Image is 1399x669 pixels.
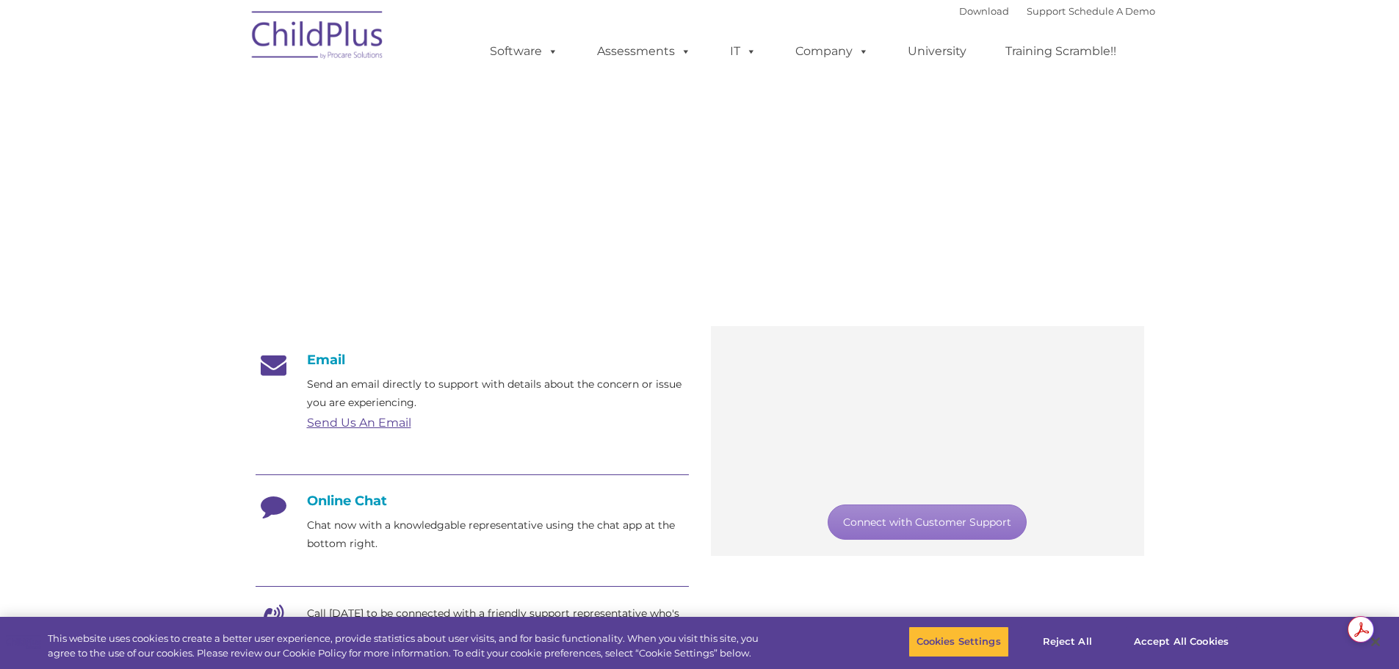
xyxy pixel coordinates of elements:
div: This website uses cookies to create a better user experience, provide statistics about user visit... [48,632,770,660]
h4: Online Chat [256,493,689,509]
a: Connect with Customer Support [828,505,1027,540]
a: Download [959,5,1009,17]
a: Send Us An Email [307,416,411,430]
p: Call [DATE] to be connected with a friendly support representative who's eager to help. [307,604,689,641]
p: Send an email directly to support with details about the concern or issue you are experiencing. [307,375,689,412]
a: Company [781,37,883,66]
p: Chat now with a knowledgable representative using the chat app at the bottom right. [307,516,689,553]
a: IT [715,37,771,66]
a: Assessments [582,37,706,66]
font: | [959,5,1155,17]
a: Support [1027,5,1066,17]
a: Schedule A Demo [1069,5,1155,17]
h4: Email [256,352,689,368]
button: Reject All [1022,626,1113,657]
img: ChildPlus by Procare Solutions [245,1,391,74]
button: Accept All Cookies [1126,626,1237,657]
a: Software [475,37,573,66]
a: Training Scramble!! [991,37,1131,66]
button: Cookies Settings [908,626,1009,657]
a: University [893,37,981,66]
